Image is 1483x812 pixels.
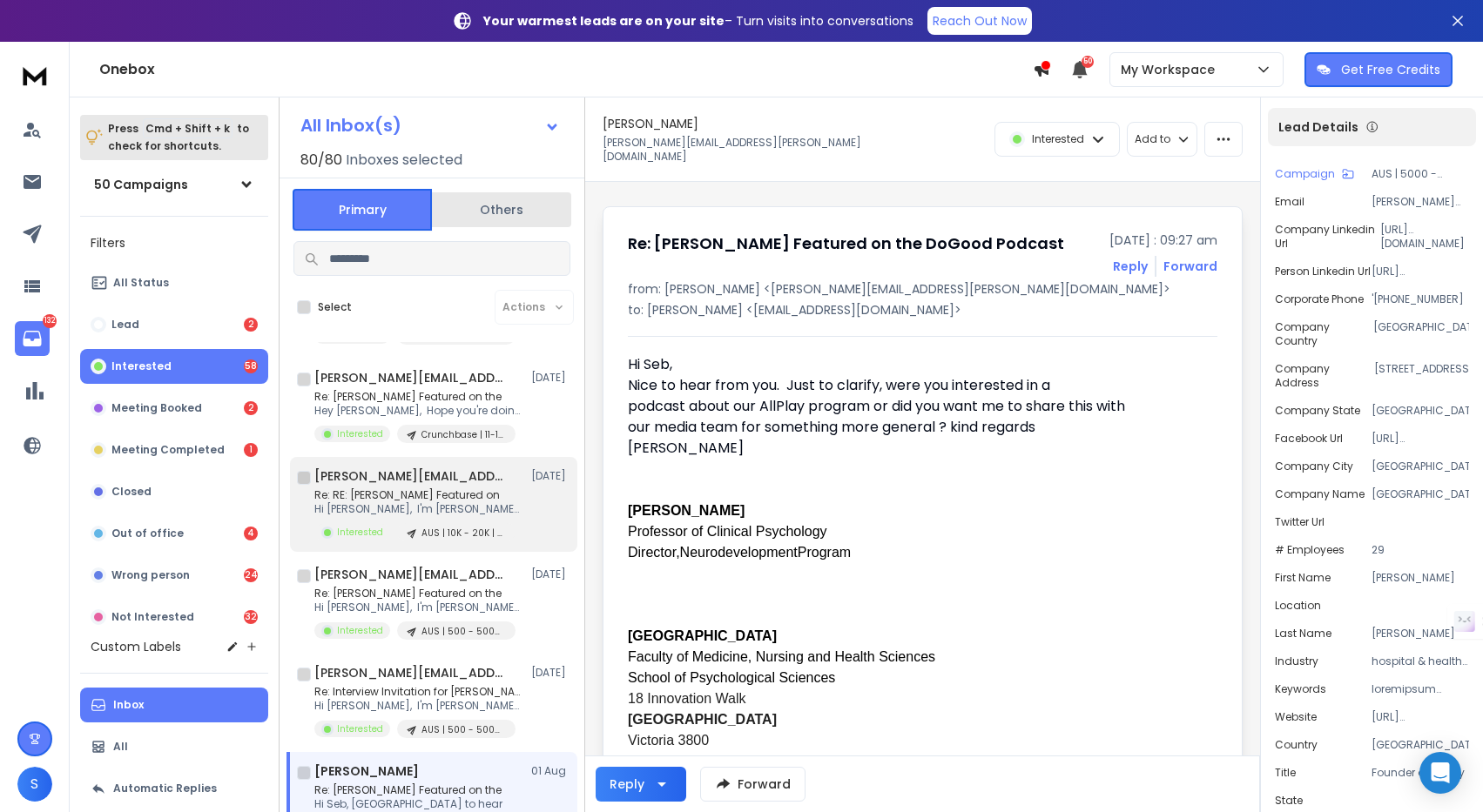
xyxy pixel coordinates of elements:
h3: Inboxes selected [346,150,462,171]
button: Meeting Booked2 [80,391,268,426]
button: Reply [596,767,686,802]
p: Hi Seb, [GEOGRAPHIC_DATA] to hear [314,797,516,811]
p: [URL][DOMAIN_NAME] [1372,710,1469,724]
p: # Employees [1275,543,1345,557]
p: [PERSON_NAME][EMAIL_ADDRESS][PERSON_NAME][DOMAIN_NAME] [603,136,918,164]
h1: [PERSON_NAME][EMAIL_ADDRESS][DOMAIN_NAME] [314,369,506,386]
span: Professor of Clinical Psychology [628,524,827,539]
p: loremipsum dolorsit, ametconse, adipisc elitseddoe tempori, utlaboreet dolorem, aliquaen, adminim... [1372,682,1469,696]
p: Interested [337,722,383,735]
p: [URL][DOMAIN_NAME][PERSON_NAME] [1372,265,1469,278]
p: Company State [1275,404,1360,418]
p: [PERSON_NAME] [1372,571,1469,585]
p: Email [1275,195,1304,209]
h3: Custom Labels [91,638,181,655]
h1: [PERSON_NAME][EMAIL_ADDRESS][PERSON_NAME][DOMAIN_NAME] [314,664,506,681]
p: [DATE] [531,469,570,483]
span: School of Psychological Sciences [628,670,835,685]
button: Reply [1113,258,1148,275]
span: [PERSON_NAME] [628,503,745,518]
div: 24 [244,568,258,582]
p: Twitter Url [1275,515,1325,529]
h1: Re: [PERSON_NAME] Featured on the DoGood Podcast [628,232,1064,256]
p: Interested [111,359,172,373]
p: State [1275,794,1303,808]
p: Corporate Phone [1275,292,1364,306]
p: Press to check for shortcuts. [108,120,249,155]
p: 29 [1372,543,1469,557]
div: 32 [244,610,258,624]
p: location [1275,599,1321,613]
button: Out of office4 [80,516,268,551]
p: website [1275,710,1317,724]
h1: [PERSON_NAME] [314,762,419,780]
button: 50 Campaigns [80,167,268,202]
span: 80 / 80 [300,150,342,171]
p: Country [1275,738,1318,752]
p: from: [PERSON_NAME] <[PERSON_NAME][EMAIL_ADDRESS][PERSON_NAME][DOMAIN_NAME]> [628,280,1217,298]
p: [GEOGRAPHIC_DATA] [1372,404,1469,418]
p: Company Linkedin Url [1275,223,1380,251]
h3: Filters [80,231,268,255]
p: Get Free Credits [1341,61,1440,78]
p: Interested [337,624,383,637]
p: [DATE] [531,567,570,581]
button: Inbox [80,688,268,722]
p: [DATE] [531,666,570,680]
p: [PERSON_NAME][EMAIL_ADDRESS][PERSON_NAME][DOMAIN_NAME] [1372,195,1469,209]
p: First Name [1275,571,1331,585]
p: All Status [113,276,169,290]
p: My Workspace [1121,61,1222,78]
p: Closed [111,485,152,499]
p: Inbox [113,698,144,712]
p: [GEOGRAPHIC_DATA] [1372,738,1469,752]
button: Interested58 [80,349,268,384]
button: Primary [293,189,432,231]
p: Company Country [1275,320,1373,348]
h1: Onebox [99,59,1033,80]
p: 01 Aug [531,764,570,778]
h1: All Inbox(s) [300,117,401,134]
p: Lead [111,318,139,332]
p: Company Name [1275,487,1365,501]
h1: [PERSON_NAME][EMAIL_ADDRESS][PERSON_NAME][DOMAIN_NAME] [314,467,506,485]
p: AUS | 10K - 20K | CEO [421,527,505,540]
span: Faculty of Medicine, Nursing and Health Sciences [628,649,935,664]
span: [GEOGRAPHIC_DATA] [628,628,777,643]
p: AUS | 500 - 5000 | CEO [421,723,505,736]
p: All [113,740,128,754]
p: [URL][DOMAIN_NAME] [1380,223,1469,251]
p: Hey [PERSON_NAME], Hope you're doing awesome! It [314,404,523,418]
p: Re: RE: [PERSON_NAME] Featured on [314,488,523,502]
p: [STREET_ADDRESS] [1374,362,1469,390]
p: Company Address [1275,362,1374,390]
button: All Status [80,265,268,300]
span: [GEOGRAPHIC_DATA] [628,754,773,768]
p: hospital & health care [1372,654,1469,668]
p: Re: [PERSON_NAME] Featured on the [314,390,523,404]
a: 132 [15,321,50,356]
p: Not Interested [111,610,194,624]
img: logo [17,59,52,91]
p: Facebook Url [1275,432,1343,446]
p: [GEOGRAPHIC_DATA] [1372,460,1469,473]
button: All [80,729,268,764]
button: Meeting Completed1 [80,433,268,467]
p: – Turn visits into conversations [483,12,913,30]
p: Add to [1135,132,1170,146]
p: Company City [1275,460,1353,473]
font: Director, Program [628,545,851,560]
button: All Inbox(s) [286,108,574,143]
p: [GEOGRAPHIC_DATA] [1372,487,1469,501]
p: Interested [337,526,383,539]
p: Person Linkedin Url [1275,265,1371,278]
p: Crunchbase | 11-100 | US Funded [DATE]-[DATE] [421,428,505,441]
p: Automatic Replies [113,782,217,795]
p: Interested [337,427,383,440]
p: Re: Interview Invitation for [PERSON_NAME] [314,685,523,699]
div: 1 [244,443,258,457]
a: Reach Out Now [927,7,1032,35]
p: AUS | 500 - 5000 | CEO [421,625,505,638]
p: to: [PERSON_NAME] <[EMAIL_ADDRESS][DOMAIN_NAME]> [628,301,1217,319]
p: Keywords [1275,682,1326,696]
